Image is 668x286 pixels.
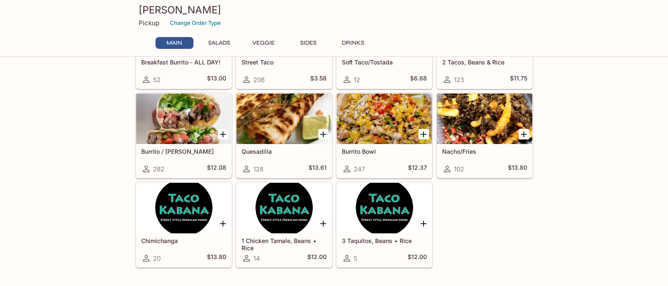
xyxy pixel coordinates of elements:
button: Veggie [245,37,283,49]
p: Pickup [139,19,159,27]
h5: $12.00 [307,253,327,263]
h5: $11.75 [510,75,527,85]
h5: 1 Chicken Tamale, Beans + Rice [241,237,327,251]
button: Change Order Type [166,16,225,29]
button: Salads [200,37,238,49]
h5: Street Taco [241,59,327,66]
button: Add Nacho/Fries [519,129,529,139]
h5: 2 Tacos, Beans & Rice [442,59,527,66]
h5: Nacho/Fries [442,148,527,155]
a: Chimichanga20$13.80 [136,182,232,267]
h5: $13.80 [508,164,527,174]
span: 14 [253,254,260,262]
a: Burrito Bowl247$12.37 [336,93,432,178]
button: Drinks [334,37,372,49]
h5: $3.58 [310,75,327,85]
span: 20 [153,254,161,262]
span: 123 [454,76,464,84]
button: Main [156,37,193,49]
span: 206 [253,76,265,84]
a: 1 Chicken Tamale, Beans + Rice14$12.00 [236,182,332,267]
button: Add Quesadilla [318,129,329,139]
button: Add 1 Chicken Tamale, Beans + Rice [318,218,329,229]
span: 128 [253,165,263,173]
div: 1 Chicken Tamale, Beans + Rice [236,183,332,233]
span: 102 [454,165,464,173]
span: 5 [354,254,357,262]
h5: $13.80 [207,253,226,263]
h5: Chimichanga [141,237,226,244]
div: Burrito / Cali Burrito [136,94,231,144]
div: Quesadilla [236,94,332,144]
h3: [PERSON_NAME] [139,3,530,16]
div: Burrito Bowl [337,94,432,144]
a: 3 Taquitos, Beans + Rice5$12.00 [336,182,432,267]
h5: $12.00 [408,253,427,263]
span: 52 [153,76,161,84]
button: Sides [290,37,327,49]
div: Nacho/Fries [437,94,532,144]
h5: Quesadilla [241,148,327,155]
div: Chimichanga [136,183,231,233]
button: Add Chimichanga [218,218,228,229]
h5: $12.08 [207,164,226,174]
h5: $13.61 [309,164,327,174]
h5: Soft Taco/Tostada [342,59,427,66]
button: Add Burrito / Cali Burrito [218,129,228,139]
span: 247 [354,165,365,173]
a: Nacho/Fries102$13.80 [437,93,533,178]
h5: Breakfast Burrito - ALL DAY! [141,59,226,66]
span: 282 [153,165,164,173]
a: Quesadilla128$13.61 [236,93,332,178]
h5: 3 Taquitos, Beans + Rice [342,237,427,244]
h5: Burrito Bowl [342,148,427,155]
h5: $13.00 [207,75,226,85]
button: Add Burrito Bowl [419,129,429,139]
div: 3 Taquitos, Beans + Rice [337,183,432,233]
a: Burrito / [PERSON_NAME]282$12.08 [136,93,232,178]
h5: $12.37 [408,164,427,174]
h5: $6.68 [410,75,427,85]
span: 12 [354,76,360,84]
h5: Burrito / [PERSON_NAME] [141,148,226,155]
button: Add 3 Taquitos, Beans + Rice [419,218,429,229]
